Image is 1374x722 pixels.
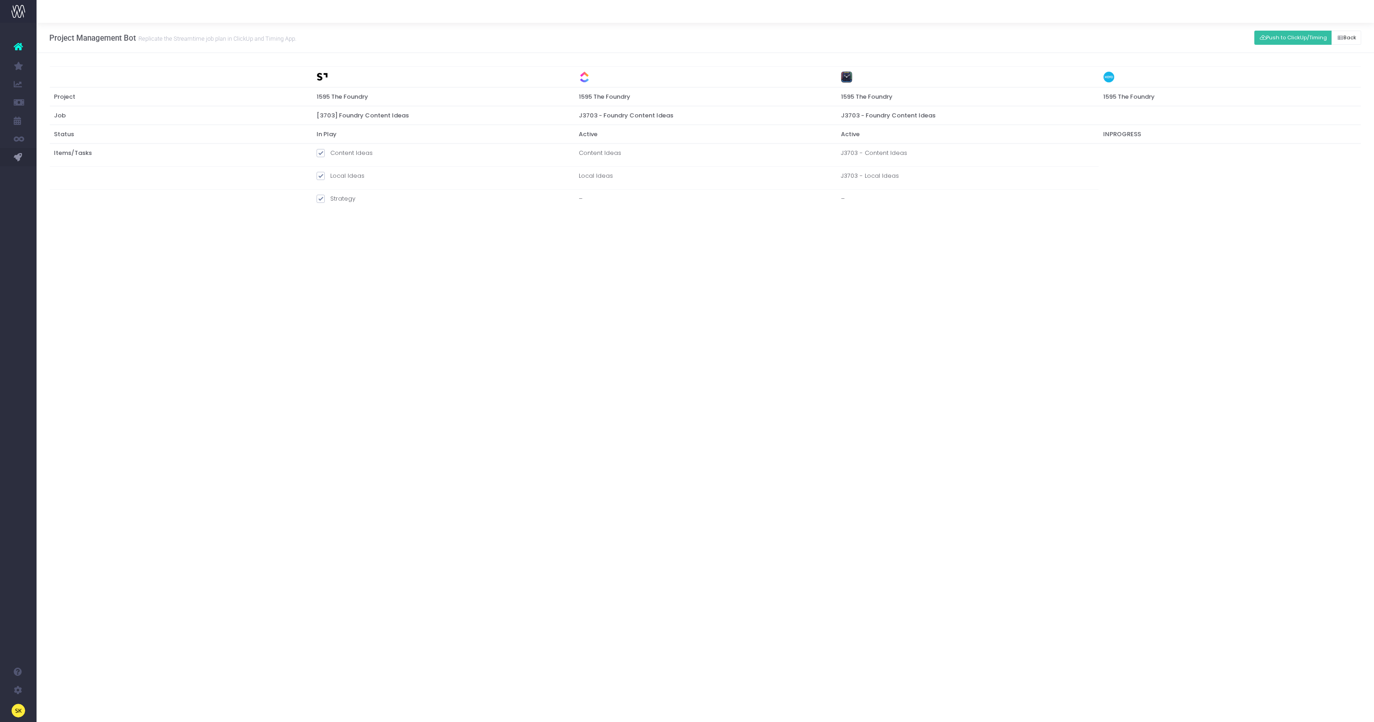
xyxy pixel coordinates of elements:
[574,167,836,190] td: Local Ideas
[1103,71,1115,83] img: xero-color.png
[1332,31,1361,45] button: Back
[836,125,1099,143] th: Active
[841,92,893,101] span: 1595 The Foundry
[50,106,312,125] th: Job
[841,71,852,83] img: timing-color.png
[574,143,836,167] td: Content Ideas
[1254,31,1332,45] button: Push to ClickUp/Timing
[579,92,630,101] span: 1595 The Foundry
[317,171,365,180] label: Local Ideas
[836,143,1099,167] td: J3703 - Content Ideas
[317,149,373,158] label: Content Ideas
[574,190,836,212] td: –
[579,111,673,120] span: J3703 - Foundry Content Ideas
[317,111,409,120] span: [3703] Foundry Content Ideas
[836,167,1099,190] td: J3703 - Local Ideas
[50,143,312,167] th: Items/Tasks
[317,71,328,83] img: streamtime_fav.png
[50,87,312,106] th: Project
[841,111,935,120] span: J3703 - Foundry Content Ideas
[136,33,296,42] small: Replicate the Streamtime job plan in ClickUp and Timing App.
[49,33,296,42] h3: Project Management Bot
[317,194,355,203] label: Strategy
[1099,125,1361,143] th: INPROGRESS
[574,125,836,143] th: Active
[836,190,1099,212] td: –
[1103,92,1155,101] span: 1595 The Foundry
[50,125,312,143] th: Status
[312,125,574,143] th: In Play
[579,71,590,83] img: clickup-color.png
[1254,28,1361,47] div: Small button group
[317,92,368,101] span: 1595 The Foundry
[11,704,25,717] img: images/default_profile_image.png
